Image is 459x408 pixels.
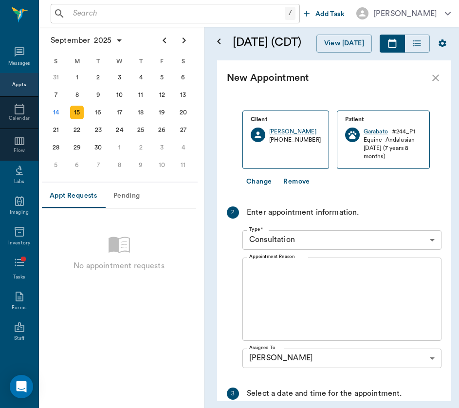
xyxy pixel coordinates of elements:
button: Open calendar [213,23,225,60]
div: Sunday, August 31, 2025 [49,71,63,84]
input: Search [69,7,285,20]
button: Previous page [155,31,174,50]
div: Open Intercom Messenger [10,375,33,398]
div: S [172,54,194,69]
div: Saturday, September 6, 2025 [176,71,190,84]
div: Imaging [10,209,29,216]
div: Friday, October 10, 2025 [155,158,169,172]
div: Equine - Andalusian [364,136,422,144]
div: Friday, September 26, 2025 [155,123,169,137]
span: 2025 [92,34,113,47]
div: [DATE] (7 years 8 months) [364,144,422,161]
button: Next page [174,31,194,50]
div: Select a date and time for the appointment. [247,388,402,400]
button: Change [242,173,275,191]
div: F [151,54,173,69]
div: Tasks [13,274,25,281]
div: Sunday, September 21, 2025 [49,123,63,137]
div: # 244_P1 [392,128,415,136]
div: Tuesday, September 9, 2025 [92,88,105,102]
div: Saturday, September 20, 2025 [176,106,190,119]
div: W [109,54,130,69]
div: Thursday, September 11, 2025 [134,88,147,102]
div: Tuesday, September 2, 2025 [92,71,105,84]
div: Labs [14,178,24,185]
div: Sunday, October 5, 2025 [49,158,63,172]
div: Thursday, October 2, 2025 [134,141,147,154]
div: Saturday, October 11, 2025 [176,158,190,172]
div: Saturday, September 27, 2025 [176,123,190,137]
button: close [430,72,441,84]
div: T [130,54,151,69]
button: Add Task [300,4,349,22]
div: Wednesday, October 1, 2025 [113,141,127,154]
div: Wednesday, September 24, 2025 [113,123,127,137]
div: Friday, September 5, 2025 [155,71,169,84]
div: Saturday, October 4, 2025 [176,141,190,154]
div: [PERSON_NAME] [373,8,437,19]
div: Friday, September 12, 2025 [155,88,169,102]
div: Consultation [242,230,441,250]
a: Garabato [364,128,388,136]
div: Messages [8,60,31,67]
label: Type * [249,226,263,233]
div: Appts [12,81,26,89]
div: T [88,54,109,69]
button: View [DATE] [316,35,372,53]
label: Assigned To [249,344,275,351]
div: Wednesday, October 8, 2025 [113,158,127,172]
div: Wednesday, September 10, 2025 [113,88,127,102]
div: Sunday, September 28, 2025 [49,141,63,154]
button: [PERSON_NAME] [349,4,459,22]
span: September [49,34,92,47]
div: Please select a date and time before assigning a provider [242,349,441,368]
h5: [DATE] (CDT) [233,35,305,50]
div: Forms [12,304,26,312]
div: Saturday, September 13, 2025 [176,88,190,102]
div: [PERSON_NAME] [242,349,441,368]
div: New Appointment [227,70,430,86]
div: Monday, September 29, 2025 [70,141,84,154]
div: Tuesday, September 30, 2025 [92,141,105,154]
a: [PERSON_NAME] [269,128,321,136]
div: Thursday, September 25, 2025 [134,123,147,137]
div: [PHONE_NUMBER] [269,136,321,144]
div: Staff [14,335,24,342]
div: Monday, October 6, 2025 [70,158,84,172]
div: Today, Sunday, September 14, 2025 [49,106,63,119]
div: Wednesday, September 17, 2025 [113,106,127,119]
div: Friday, October 3, 2025 [155,141,169,154]
div: Appointment request tabs [42,185,196,208]
button: September2025 [46,31,128,50]
div: Monday, September 22, 2025 [70,123,84,137]
div: Tuesday, September 23, 2025 [92,123,105,137]
p: Client [251,115,321,124]
div: Friday, September 19, 2025 [155,106,169,119]
div: Monday, September 1, 2025 [70,71,84,84]
div: 3 [227,388,239,400]
div: Thursday, October 9, 2025 [134,158,147,172]
div: / [285,7,295,20]
div: Inventory [8,240,30,247]
div: Thursday, September 4, 2025 [134,71,147,84]
div: Monday, September 15, 2025 [70,106,84,119]
div: Enter appointment information. [247,206,359,219]
div: Thursday, September 18, 2025 [134,106,147,119]
div: Tuesday, October 7, 2025 [92,158,105,172]
div: Monday, September 8, 2025 [70,88,84,102]
button: Pending [105,185,148,208]
div: M [67,54,88,69]
button: Remove [279,173,313,191]
div: Sunday, September 7, 2025 [49,88,63,102]
div: Tuesday, September 16, 2025 [92,106,105,119]
p: Patient [345,115,422,124]
button: Appt Requests [42,185,105,208]
label: Appointment Reason [249,253,294,260]
div: S [45,54,67,69]
div: Wednesday, September 3, 2025 [113,71,127,84]
div: 2 [227,206,239,219]
p: No appointment requests [73,260,164,272]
